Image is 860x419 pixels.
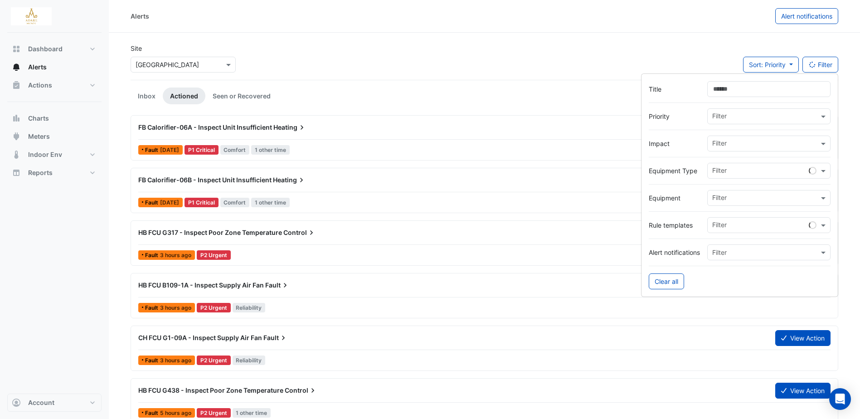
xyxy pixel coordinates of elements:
[251,145,290,155] span: 1 other time
[197,356,231,365] div: P2 Urgent
[138,229,282,236] span: HB FCU G317 - Inspect Poor Zone Temperature
[160,199,179,206] span: Tue 16-Sep-2025 05:00 IST
[649,84,700,94] label: Title
[649,166,700,175] label: Equipment Type
[7,127,102,146] button: Meters
[273,175,306,185] span: Heating
[145,410,160,416] span: Fault
[7,58,102,76] button: Alerts
[160,252,191,258] span: Wed 17-Sep-2025 08:00 IST
[185,145,219,155] div: P1 Critical
[197,250,231,260] div: P2 Urgent
[145,358,160,363] span: Fault
[160,357,191,364] span: Wed 17-Sep-2025 07:15 IST
[233,356,266,365] span: Reliability
[12,44,21,54] app-icon: Dashboard
[7,146,102,164] button: Indoor Env
[220,145,250,155] span: Comfort
[138,176,272,184] span: FB Calorifier-06B - Inspect Unit Insufficient
[138,334,262,341] span: CH FCU G1-09A - Inspect Supply Air Fan
[649,248,700,257] label: Alert notifications
[12,81,21,90] app-icon: Actions
[12,150,21,159] app-icon: Indoor Env
[145,253,160,258] span: Fault
[11,7,52,25] img: Company Logo
[28,114,49,123] span: Charts
[28,81,52,90] span: Actions
[775,330,831,346] button: View Action
[138,281,264,289] span: HB FCU B109-1A - Inspect Supply Air Fan
[131,44,142,53] label: Site
[131,88,163,104] a: Inbox
[12,168,21,177] app-icon: Reports
[28,132,50,141] span: Meters
[7,394,102,412] button: Account
[145,305,160,311] span: Fault
[283,228,316,237] span: Control
[802,57,839,73] button: Filter
[233,408,271,418] span: 1 other time
[263,333,288,342] span: Fault
[649,273,684,289] button: Clear all
[285,386,317,395] span: Control
[7,76,102,94] button: Actions
[7,109,102,127] button: Charts
[205,88,278,104] a: Seen or Recovered
[160,304,191,311] span: Wed 17-Sep-2025 07:45 IST
[145,200,160,205] span: Fault
[781,12,832,20] span: Alert notifications
[711,111,727,123] div: Filter
[12,114,21,123] app-icon: Charts
[273,123,306,132] span: Heating
[775,383,831,399] button: View Action
[649,193,700,203] label: Equipment
[28,398,54,407] span: Account
[251,198,290,207] span: 1 other time
[197,303,231,312] div: P2 Urgent
[649,220,700,230] label: Rule templates
[649,112,700,121] label: Priority
[145,147,160,153] span: Fault
[138,123,272,131] span: FB Calorifier-06A - Inspect Unit Insufficient
[829,388,851,410] div: Open Intercom Messenger
[7,164,102,182] button: Reports
[711,166,727,177] div: Filter
[7,40,102,58] button: Dashboard
[28,150,62,159] span: Indoor Env
[749,61,786,68] span: Sort: Priority
[12,132,21,141] app-icon: Meters
[743,57,799,73] button: Sort: Priority
[12,63,21,72] app-icon: Alerts
[28,168,53,177] span: Reports
[711,220,727,232] div: Filter
[160,146,179,153] span: Tue 16-Sep-2025 10:30 IST
[649,139,700,148] label: Impact
[160,409,191,416] span: Wed 17-Sep-2025 05:15 IST
[28,44,63,54] span: Dashboard
[185,198,219,207] div: P1 Critical
[265,281,290,290] span: Fault
[163,88,205,104] a: Actioned
[711,193,727,205] div: Filter
[220,198,250,207] span: Comfort
[197,408,231,418] div: P2 Urgent
[138,386,283,394] span: HB FCU G438 - Inspect Poor Zone Temperature
[775,8,838,24] button: Alert notifications
[131,11,149,21] div: Alerts
[28,63,47,72] span: Alerts
[711,138,727,150] div: Filter
[233,303,266,312] span: Reliability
